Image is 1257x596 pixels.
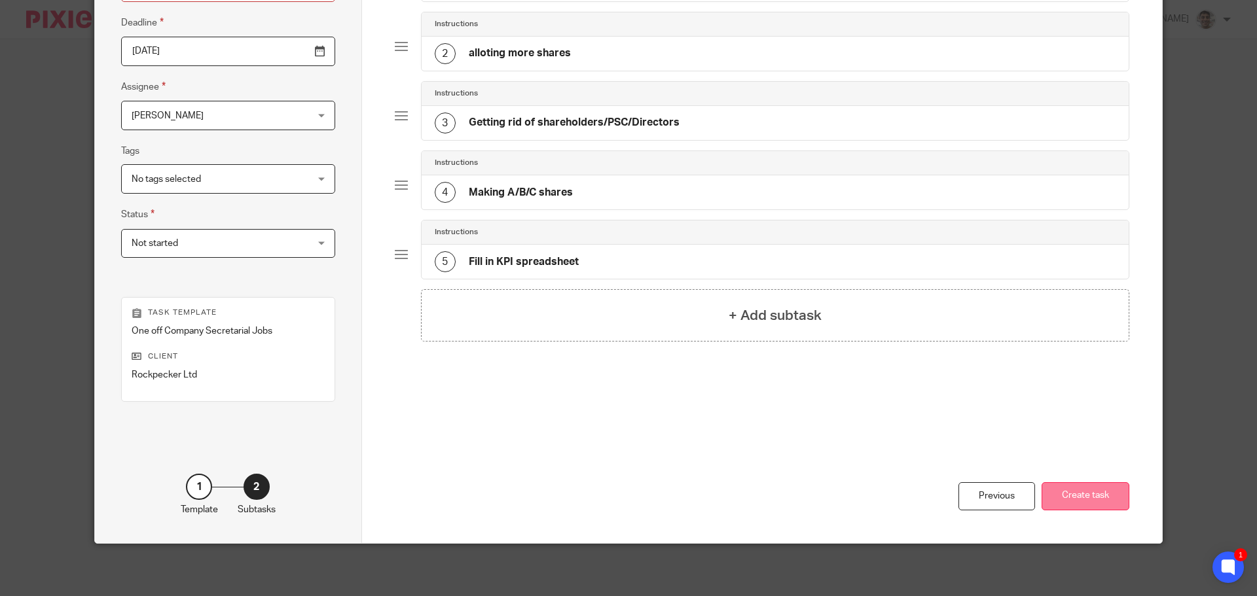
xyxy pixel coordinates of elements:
p: Subtasks [238,503,276,516]
div: 1 [1234,548,1247,561]
div: 3 [435,113,456,133]
div: 5 [435,251,456,272]
p: Task template [132,307,325,318]
p: One off Company Secretarial Jobs [132,324,325,338]
input: Pick a date [121,37,335,66]
label: Status [121,207,155,222]
p: Rockpecker Ltd [132,368,325,381]
h4: Fill in KPI spreadsheet [469,255,579,269]
h4: Instructions [435,19,478,29]
h4: alloting more shares [469,46,571,60]
div: 2 [244,474,270,500]
div: 4 [435,182,456,203]
div: 2 [435,43,456,64]
h4: Instructions [435,227,478,237]
h4: Instructions [435,88,478,99]
div: 1 [186,474,212,500]
button: Create task [1042,482,1129,510]
p: Client [132,351,325,362]
label: Deadline [121,15,164,30]
span: [PERSON_NAME] [132,111,204,120]
label: Tags [121,145,139,158]
div: Previous [958,482,1035,510]
h4: + Add subtask [729,306,822,326]
p: Template [181,503,218,516]
h4: Instructions [435,158,478,168]
h4: Making A/B/C shares [469,186,573,200]
span: Not started [132,239,178,248]
span: No tags selected [132,175,201,184]
label: Assignee [121,79,166,94]
h4: Getting rid of shareholders/PSC/Directors [469,116,680,130]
